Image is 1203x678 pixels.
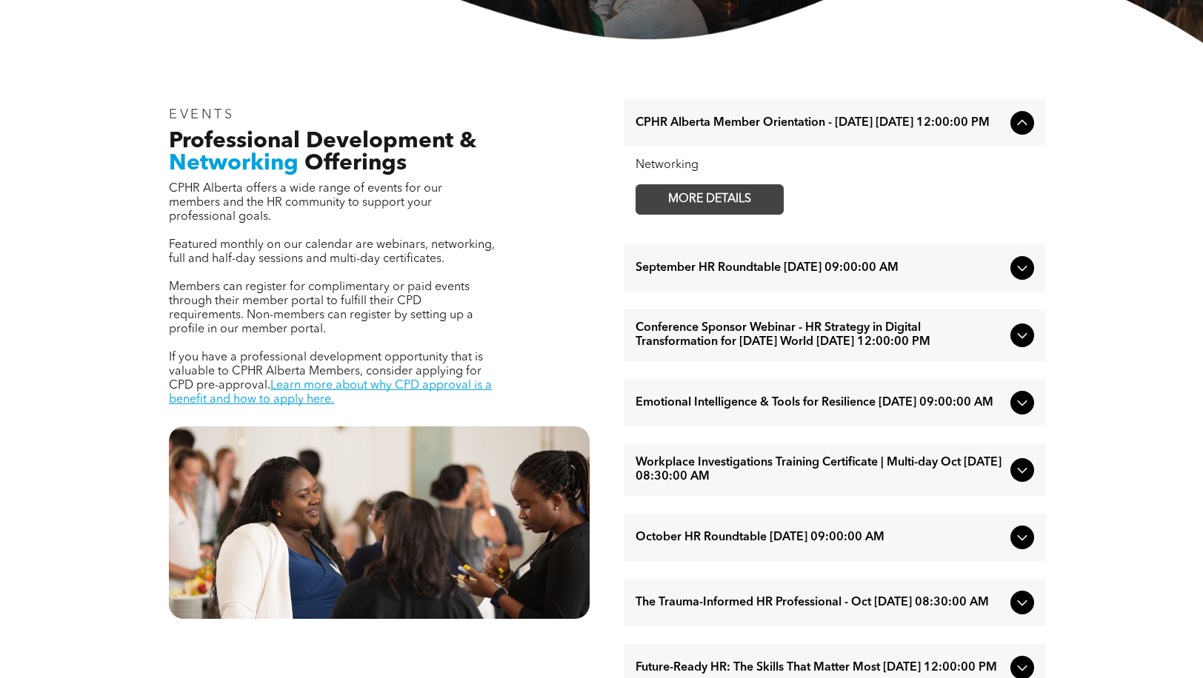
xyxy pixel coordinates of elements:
span: October HR Roundtable [DATE] 09:00:00 AM [636,531,1004,545]
span: Offerings [304,152,407,175]
span: Professional Development & [169,130,476,152]
span: If you have a professional development opportunity that is valuable to CPHR Alberta Members, cons... [169,352,483,392]
span: Featured monthly on our calendar are webinars, networking, full and half-day sessions and multi-d... [169,239,495,265]
span: Emotional Intelligence & Tools for Resilience [DATE] 09:00:00 AM [636,396,1004,410]
span: CPHR Alberta offers a wide range of events for our members and the HR community to support your p... [169,183,442,223]
span: MORE DETAILS [651,185,768,214]
span: Members can register for complimentary or paid events through their member portal to fulfill thei... [169,281,473,335]
span: EVENTS [169,108,235,121]
span: Workplace Investigations Training Certificate | Multi-day Oct [DATE] 08:30:00 AM [636,456,1004,484]
span: CPHR Alberta Member Orientation - [DATE] [DATE] 12:00:00 PM [636,116,1004,130]
span: Future-Ready HR: The Skills That Matter Most [DATE] 12:00:00 PM [636,661,1004,675]
span: Conference Sponsor Webinar - HR Strategy in Digital Transformation for [DATE] World [DATE] 12:00:... [636,321,1004,349]
a: Learn more about why CPD approval is a benefit and how to apply here. [169,380,492,406]
span: Networking [169,152,299,175]
span: September HR Roundtable [DATE] 09:00:00 AM [636,261,1004,275]
span: The Trauma-Informed HR Professional - Oct [DATE] 08:30:00 AM [636,596,1004,610]
div: Networking [636,158,1034,172]
a: MORE DETAILS [636,184,784,215]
